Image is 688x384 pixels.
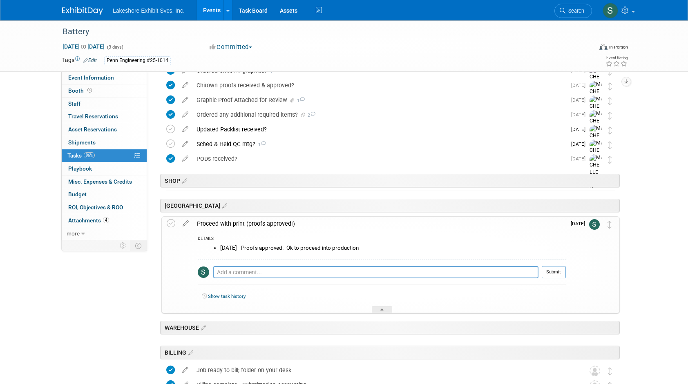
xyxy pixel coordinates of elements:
img: Stephen Hurn [198,266,209,278]
span: [DATE] [571,156,590,162]
span: (3 days) [106,44,123,50]
img: MICHELLE MOYA [590,110,602,146]
a: edit [178,366,192,374]
div: In-Person [609,44,628,50]
div: DETAILS [198,236,566,243]
a: Edit sections [199,323,206,331]
div: SHOP [160,174,620,187]
a: Tasks96% [62,149,147,162]
a: Search [554,4,592,18]
a: Booth [62,84,147,97]
button: Submit [542,266,566,278]
span: Travel Reservations [68,113,118,120]
img: Unassigned [590,366,600,376]
span: Playbook [68,165,92,172]
div: Battery [60,24,580,39]
span: more [67,230,80,237]
a: edit [178,96,192,104]
img: MICHELLE MOYA [590,125,602,161]
i: Move task [608,97,612,105]
a: Edit sections [180,176,187,184]
a: edit [178,111,192,118]
span: Booth not reserved yet [86,87,94,93]
div: Graphic Proof Attached for Review [192,93,566,107]
span: ROI, Objectives & ROO [68,204,123,211]
div: Updated Packlist received? [192,122,566,136]
img: ExhibitDay [62,7,103,15]
span: Tasks [67,152,95,159]
span: Misc. Expenses & Credits [68,178,132,185]
td: Toggle Event Tabs [130,240,147,251]
span: Staff [68,100,80,107]
div: Proceed with print (proofs approved!) [193,217,566,231]
img: MICHELLE MOYA [590,154,602,190]
div: BILLING [160,346,620,359]
td: Personalize Event Tab Strip [116,240,130,251]
a: Edit [83,58,97,63]
div: Job ready to bill; folder on your desk [192,363,573,377]
span: Asset Reservations [68,126,117,133]
a: Edit sections [186,348,193,356]
span: Booth [68,87,94,94]
span: to [80,43,87,50]
i: Move task [608,367,612,375]
span: Event Information [68,74,114,81]
span: [DATE] [571,112,590,118]
div: Event Format [544,42,628,55]
li: [DATE] - Proofs approved. Ok to proceed into production [220,245,566,251]
div: [GEOGRAPHIC_DATA] [160,199,620,212]
span: [DATE] [571,127,590,132]
a: more [62,227,147,240]
span: Attachments [68,217,109,224]
span: Search [565,8,584,14]
a: Staff [62,98,147,110]
a: edit [178,155,192,162]
div: PODs received? [192,152,566,166]
button: Committed [207,43,255,51]
a: Attachments4 [62,214,147,227]
a: Misc. Expenses & Credits [62,175,147,188]
a: Asset Reservations [62,123,147,136]
a: edit [179,220,193,227]
a: Travel Reservations [62,110,147,123]
span: 4 [103,217,109,223]
span: [DATE] [571,141,590,147]
a: edit [178,140,192,148]
a: edit [178,126,192,133]
a: Budget [62,188,147,201]
div: Penn Engineering #25-1014 [104,56,171,65]
span: 1 [255,142,266,147]
div: Chitown proofs received & approved? [192,78,566,92]
span: [DATE] [571,97,590,103]
td: Tags [62,56,97,65]
span: 2 [306,113,315,118]
span: [DATE] [571,221,589,226]
img: MICHELLE MOYA [590,81,602,117]
a: Shipments [62,136,147,149]
div: Event Rating [605,56,628,60]
a: Playbook [62,162,147,175]
a: ROI, Objectives & ROO [62,201,147,214]
a: Show task history [208,293,246,299]
img: Stephen Hurn [589,219,600,230]
i: Move task [608,127,612,134]
div: Ordered any additional required items? [192,108,566,122]
img: Stephen Hurn [603,3,618,18]
span: 1 [296,98,305,103]
img: MICHELLE MOYA [590,140,602,175]
i: Move task [608,156,612,164]
i: Move task [608,82,612,90]
div: Sched & Held QC mtg? [192,137,566,151]
i: Move task [608,221,612,229]
i: Move task [608,112,612,120]
div: WAREHOUSE [160,321,620,334]
span: 96% [84,152,95,158]
a: edit [178,82,192,89]
img: MICHELLE MOYA [590,95,602,131]
i: Move task [608,141,612,149]
a: Event Information [62,71,147,84]
a: Edit sections [220,201,227,209]
span: Lakeshore Exhibit Svcs, Inc. [113,7,185,14]
span: Budget [68,191,87,198]
span: Shipments [68,139,96,146]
